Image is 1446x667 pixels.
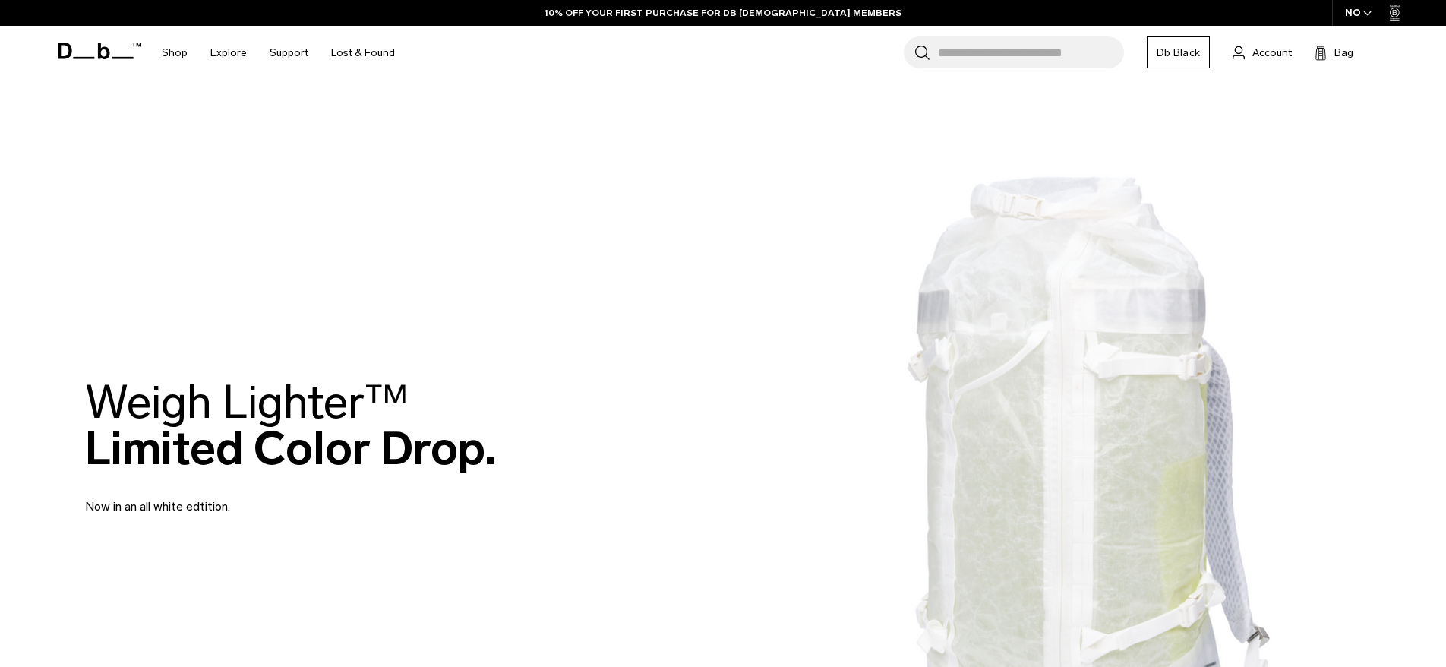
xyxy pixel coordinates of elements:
a: Shop [162,26,188,80]
a: Support [270,26,308,80]
nav: Main Navigation [150,26,406,80]
a: Explore [210,26,247,80]
a: Db Black [1147,36,1210,68]
span: Weigh Lighter™ [85,375,409,430]
button: Bag [1315,43,1353,62]
h2: Limited Color Drop. [85,379,496,472]
p: Now in an all white edtition. [85,479,450,516]
a: Account [1233,43,1292,62]
a: 10% OFF YOUR FIRST PURCHASE FOR DB [DEMOGRAPHIC_DATA] MEMBERS [545,6,901,20]
a: Lost & Found [331,26,395,80]
span: Account [1252,45,1292,61]
span: Bag [1334,45,1353,61]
